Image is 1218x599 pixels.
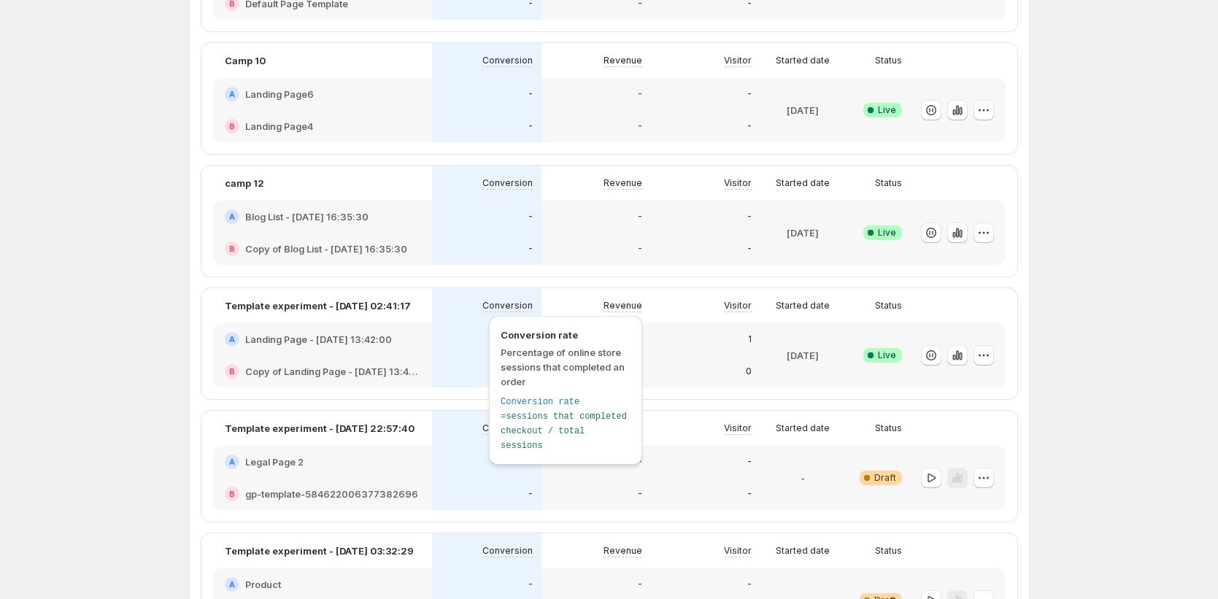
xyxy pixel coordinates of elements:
p: [DATE] [787,225,819,240]
p: Status [875,300,902,312]
h2: B [229,244,235,253]
h2: A [229,457,235,466]
p: Template experiment - [DATE] 02:41:17 [225,298,411,313]
p: Conversion [482,55,533,66]
span: Conversion rate [501,328,631,342]
p: - [747,579,752,590]
span: Draft [874,472,896,484]
p: Started date [776,300,830,312]
h2: Copy of Landing Page - [DATE] 13:42:00 [245,364,420,379]
span: Live [878,227,896,239]
span: sessions that completed checkout / total sessions [501,411,627,451]
h2: A [229,90,235,98]
h2: Landing Page - [DATE] 13:42:00 [245,332,392,347]
p: - [638,243,642,255]
p: Status [875,55,902,66]
span: Live [878,104,896,116]
h2: Landing Page4 [245,119,313,134]
p: - [528,579,533,590]
p: - [638,211,642,223]
p: Visitor [724,55,752,66]
p: Status [875,422,902,434]
p: Status [875,545,902,557]
p: - [638,579,642,590]
p: Status [875,177,902,189]
p: Camp 10 [225,53,266,68]
p: - [528,243,533,255]
h2: B [229,367,235,376]
h2: Copy of Blog List - [DATE] 16:35:30 [245,241,407,256]
h2: B [229,122,235,131]
h2: gp-template-584622006377382696 [245,487,418,501]
p: - [747,120,752,132]
span: Percentage of online store sessions that completed an order [501,347,625,387]
p: - [801,471,805,485]
p: Conversion [482,422,533,434]
p: Visitor [724,545,752,557]
p: - [747,211,752,223]
p: - [638,488,642,500]
p: - [528,88,533,100]
p: Revenue [604,545,642,557]
p: - [747,243,752,255]
p: Template experiment - [DATE] 03:32:29 [225,544,414,558]
h2: Blog List - [DATE] 16:35:30 [245,209,369,224]
p: [DATE] [787,103,819,117]
span: Conversion rate = [501,397,579,422]
p: Started date [776,422,830,434]
p: Started date [776,55,830,66]
p: Started date [776,545,830,557]
p: Conversion [482,300,533,312]
p: [DATE] [787,348,819,363]
p: - [638,88,642,100]
p: camp 12 [225,176,264,190]
p: - [528,488,533,500]
p: Revenue [604,55,642,66]
p: - [528,211,533,223]
p: Conversion [482,545,533,557]
p: Started date [776,177,830,189]
p: - [747,456,752,468]
span: Live [878,349,896,361]
p: - [747,488,752,500]
p: 1 [748,333,752,345]
h2: Legal Page 2 [245,455,304,469]
p: Visitor [724,177,752,189]
h2: A [229,212,235,221]
p: Revenue [604,300,642,312]
h2: A [229,335,235,344]
p: 0 [746,366,752,377]
h2: A [229,580,235,589]
p: Visitor [724,422,752,434]
p: Revenue [604,177,642,189]
p: - [528,120,533,132]
p: Visitor [724,300,752,312]
h2: Product [245,577,281,592]
p: Conversion [482,177,533,189]
p: - [638,120,642,132]
p: Template experiment - [DATE] 22:57:40 [225,421,415,436]
h2: B [229,490,235,498]
h2: Landing Page6 [245,87,314,101]
p: - [747,88,752,100]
